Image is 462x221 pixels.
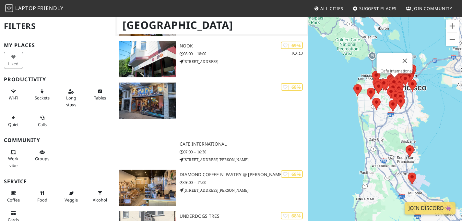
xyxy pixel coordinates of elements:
img: NOOK [119,41,176,77]
div: | 68% [281,170,303,178]
h3: Service [4,178,112,185]
span: Laptop [15,5,36,12]
div: | 68% [281,212,303,219]
img: Diamond Coffee n' Pastry @ Clement St [119,170,176,206]
button: Tables [90,86,110,103]
a: LaptopFriendly LaptopFriendly [5,3,64,14]
button: Wi-Fi [4,86,23,103]
span: Video/audio calls [38,122,47,127]
div: | 69% [281,42,303,49]
button: Zoom out [446,33,459,46]
p: [STREET_ADDRESS] [180,58,308,65]
img: Cafe International [119,83,176,119]
h3: My Places [4,42,112,48]
p: 07:00 – 16:30 [180,149,308,155]
span: Power sockets [35,95,50,101]
a: Suggest Places [350,3,399,14]
span: Friendly [37,5,63,12]
span: Group tables [35,156,49,162]
button: Calls [33,112,52,130]
a: Diamond Coffee n' Pastry @ Clement St | 68% Diamond Coffee n' Pastry @ [PERSON_NAME] St 09:00 – 1... [115,170,308,206]
h3: Community [4,137,112,143]
button: Close [397,53,412,69]
button: Groups [33,147,52,164]
h3: Productivity [4,76,112,83]
span: Suggest Places [359,6,397,11]
button: Food [33,188,52,205]
span: Work-friendly tables [94,95,106,101]
a: Join Community [403,3,455,14]
button: Quiet [4,112,23,130]
span: Long stays [66,95,76,107]
span: Coffee [7,197,20,203]
div: | 68% [281,83,303,91]
h2: Filters [4,16,112,36]
button: Coffee [4,188,23,205]
h3: Diamond Coffee n' Pastry @ [PERSON_NAME] St [180,172,308,177]
h3: NOOK [180,43,308,49]
p: [STREET_ADDRESS][PERSON_NAME] [180,157,308,163]
span: Quiet [8,122,19,127]
span: Stable Wi-Fi [9,95,18,101]
span: Alcohol [93,197,107,203]
button: Long stays [62,86,81,110]
button: Zoom in [446,19,459,32]
button: Work vibe [4,147,23,171]
img: LaptopFriendly [5,4,13,12]
p: 09:00 – 17:00 [180,179,308,186]
p: [STREET_ADDRESS][PERSON_NAME] [180,187,308,193]
button: Veggie [62,188,81,205]
span: People working [8,156,18,168]
a: NOOK | 69% 11 NOOK 08:00 – 18:00 [STREET_ADDRESS] [115,41,308,77]
p: 1 1 [291,50,303,57]
a: Cafe International [380,69,412,73]
button: Sockets [33,86,52,103]
h3: Underdogs Tres [180,214,308,219]
span: Join Community [412,6,452,11]
h3: Cafe International [180,141,308,147]
button: Alcohol [90,188,110,205]
a: Cafe International | 68% Cafe International 07:00 – 16:30 [STREET_ADDRESS][PERSON_NAME] [115,83,308,164]
span: Food [37,197,47,203]
a: All Cities [311,3,346,14]
p: 08:00 – 18:00 [180,51,308,57]
span: All Cities [320,6,343,11]
span: Veggie [65,197,78,203]
h1: [GEOGRAPHIC_DATA] [117,16,307,34]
